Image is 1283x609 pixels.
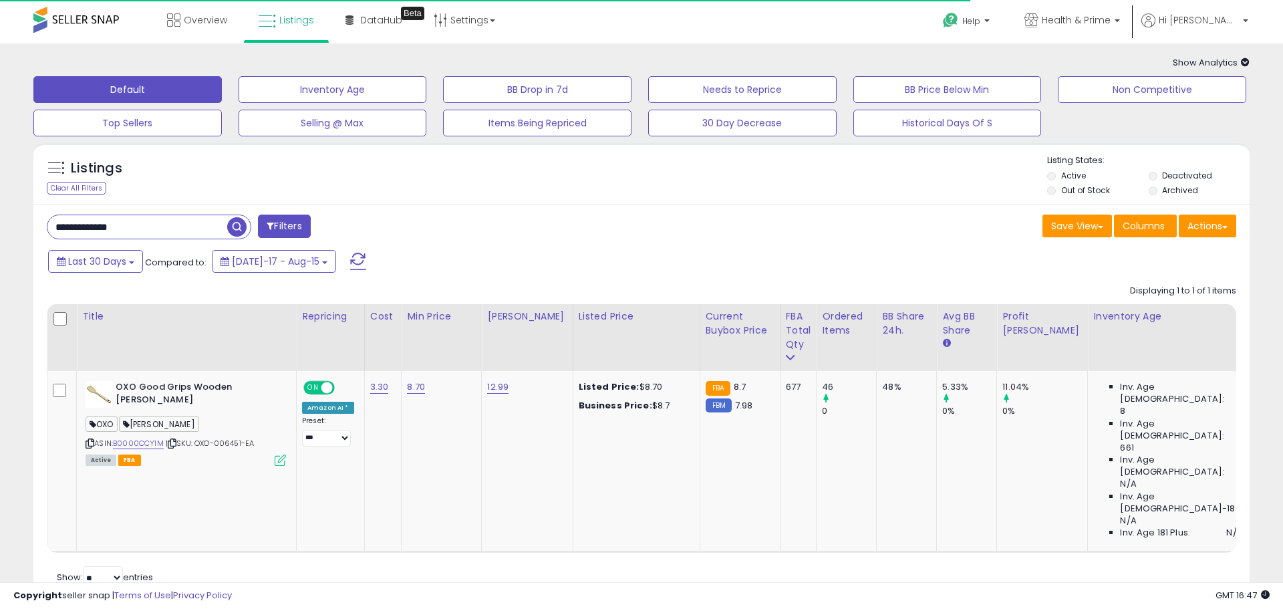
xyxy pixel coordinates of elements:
[118,455,141,466] span: FBA
[360,13,402,27] span: DataHub
[735,399,753,412] span: 7.98
[579,310,694,324] div: Listed Price
[648,110,837,136] button: 30 Day Decrease
[1179,215,1236,237] button: Actions
[333,382,354,394] span: OFF
[239,110,427,136] button: Selling @ Max
[734,380,746,393] span: 8.7
[1058,76,1246,103] button: Non Competitive
[1120,527,1190,539] span: Inv. Age 181 Plus:
[443,110,631,136] button: Items Being Repriced
[71,159,122,178] h5: Listings
[1173,56,1250,69] span: Show Analytics
[706,381,730,396] small: FBA
[86,455,116,466] span: All listings currently available for purchase on Amazon
[1226,527,1242,539] span: N/A
[1162,170,1212,181] label: Deactivated
[1002,310,1082,338] div: Profit [PERSON_NAME]
[882,310,931,338] div: BB Share 24h.
[305,382,321,394] span: ON
[1047,154,1249,167] p: Listing States:
[68,255,126,268] span: Last 30 Days
[1093,310,1247,324] div: Inventory Age
[1120,454,1242,478] span: Inv. Age [DEMOGRAPHIC_DATA]:
[407,380,425,394] a: 8.70
[579,400,690,412] div: $8.7
[822,381,876,393] div: 46
[114,589,171,602] a: Terms of Use
[579,380,639,393] b: Listed Price:
[822,310,871,338] div: Ordered Items
[401,7,424,20] div: Tooltip anchor
[57,571,153,584] span: Show: entries
[1130,285,1236,297] div: Displaying 1 to 1 of 1 items
[47,182,106,195] div: Clear All Filters
[1042,13,1111,27] span: Health & Prime
[212,250,336,273] button: [DATE]-17 - Aug-15
[13,590,232,602] div: seller snap | |
[706,310,774,338] div: Current Buybox Price
[258,215,310,238] button: Filters
[13,589,62,602] strong: Copyright
[1042,215,1112,237] button: Save View
[86,381,112,408] img: 217iePmGkOL._SL40_.jpg
[853,110,1042,136] button: Historical Days Of S
[119,416,199,432] span: [PERSON_NAME]
[184,13,227,27] span: Overview
[82,310,291,324] div: Title
[48,250,143,273] button: Last 30 Days
[302,310,359,324] div: Repricing
[1141,13,1248,43] a: Hi [PERSON_NAME]
[962,15,980,27] span: Help
[232,255,319,268] span: [DATE]-17 - Aug-15
[1120,381,1242,405] span: Inv. Age [DEMOGRAPHIC_DATA]:
[1123,219,1165,233] span: Columns
[882,381,926,393] div: 48%
[145,256,206,269] span: Compared to:
[370,310,396,324] div: Cost
[932,2,1003,43] a: Help
[1120,515,1136,527] span: N/A
[942,405,996,417] div: 0%
[1216,589,1270,602] span: 2025-09-15 16:47 GMT
[113,438,164,449] a: B0000CCY1M
[1120,442,1133,454] span: 661
[942,12,959,29] i: Get Help
[407,310,476,324] div: Min Price
[1002,381,1087,393] div: 11.04%
[1061,170,1086,181] label: Active
[648,76,837,103] button: Needs to Reprice
[942,381,996,393] div: 5.33%
[1002,405,1087,417] div: 0%
[942,310,991,338] div: Avg BB Share
[173,589,232,602] a: Privacy Policy
[1114,215,1177,237] button: Columns
[1120,418,1242,442] span: Inv. Age [DEMOGRAPHIC_DATA]:
[1162,185,1198,196] label: Archived
[279,13,314,27] span: Listings
[116,381,278,409] b: OXO Good Grips Wooden [PERSON_NAME]
[579,381,690,393] div: $8.70
[239,76,427,103] button: Inventory Age
[942,338,950,350] small: Avg BB Share.
[822,405,876,417] div: 0
[487,380,509,394] a: 12.99
[706,398,732,412] small: FBM
[302,416,354,447] div: Preset:
[302,402,354,414] div: Amazon AI *
[579,399,652,412] b: Business Price:
[487,310,567,324] div: [PERSON_NAME]
[1120,405,1125,417] span: 8
[853,76,1042,103] button: BB Price Below Min
[370,380,389,394] a: 3.30
[1120,491,1242,515] span: Inv. Age [DEMOGRAPHIC_DATA]-180:
[443,76,631,103] button: BB Drop in 7d
[786,381,807,393] div: 677
[86,416,118,432] span: OXO
[33,76,222,103] button: Default
[1061,185,1110,196] label: Out of Stock
[1159,13,1239,27] span: Hi [PERSON_NAME]
[33,110,222,136] button: Top Sellers
[1120,478,1136,490] span: N/A
[86,381,286,465] div: ASIN:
